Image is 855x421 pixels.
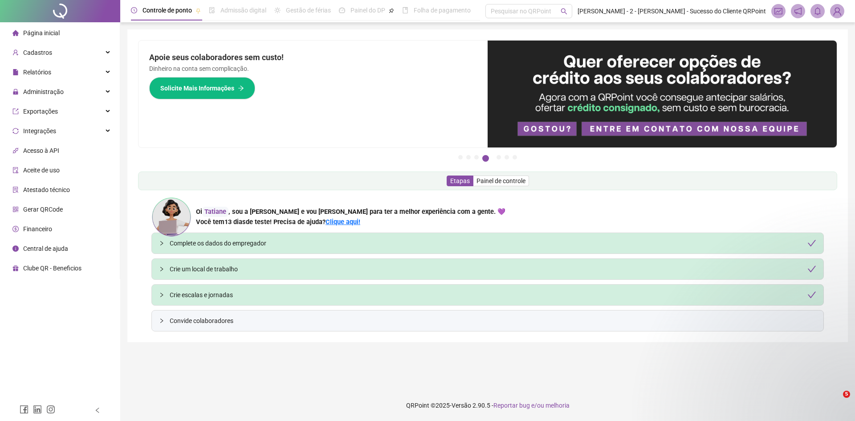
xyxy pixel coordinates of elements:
[414,7,471,14] span: Folha de pagamento
[505,155,509,159] button: 6
[774,7,782,15] span: fund
[23,225,52,233] span: Financeiro
[286,7,331,14] span: Gestão de férias
[482,155,489,162] button: 4
[497,155,501,159] button: 5
[452,402,471,409] span: Versão
[12,265,19,271] span: gift
[142,7,192,14] span: Controle de ponto
[12,147,19,154] span: api
[23,265,81,272] span: Clube QR - Beneficios
[149,51,477,64] h2: Apoie seus colaboradores sem custo!
[389,8,394,13] span: pushpin
[825,391,846,412] iframe: Intercom live chat
[152,311,823,331] div: Convide colaboradores
[12,245,19,252] span: info-circle
[12,226,19,232] span: dollar
[23,29,60,37] span: Página inicial
[152,233,823,253] div: Complete os dados do empregadorcheck
[170,290,816,300] div: Crie escalas e jornadas
[274,7,281,13] span: sun
[170,316,816,326] span: Convide colaboradores
[159,241,164,246] span: collapsed
[12,30,19,36] span: home
[12,89,19,95] span: lock
[12,108,19,114] span: export
[233,218,246,226] span: dias
[578,6,766,16] span: [PERSON_NAME] - 2 - [PERSON_NAME] - Sucesso do Cliente QRPoint
[23,49,52,56] span: Cadastros
[350,7,385,14] span: Painel do DP
[23,108,58,115] span: Exportações
[160,83,234,93] span: Solicite Mais Informações
[12,49,19,56] span: user-add
[23,147,59,154] span: Acesso à API
[195,8,201,13] span: pushpin
[224,218,246,226] span: 13
[488,41,837,147] img: banner%2Fa8ee1423-cce5-4ffa-a127-5a2d429cc7d8.png
[476,177,525,184] span: Painel de controle
[33,405,42,414] span: linkedin
[474,155,479,159] button: 3
[831,4,844,18] img: 39070
[196,218,224,226] span: Você tem
[402,7,408,13] span: book
[152,285,823,305] div: Crie escalas e jornadascheck
[513,155,517,159] button: 7
[20,405,28,414] span: facebook
[326,218,360,226] a: Clique aqui!
[246,218,326,226] span: de teste! Precisa de ajuda?
[151,197,191,237] img: ana-icon.cad42e3e8b8746aecfa2.png
[196,207,505,217] div: Oi , sou a [PERSON_NAME] e vou [PERSON_NAME] para ter a melhor experiência com a gente. 💜
[23,167,60,174] span: Aceite de uso
[23,69,51,76] span: Relatórios
[238,85,244,91] span: arrow-right
[23,245,68,252] span: Central de ajuda
[170,264,816,274] div: Crie um local de trabalho
[561,8,567,15] span: search
[814,7,822,15] span: bell
[12,69,19,75] span: file
[843,391,850,398] span: 5
[120,390,855,421] footer: QRPoint © 2025 - 2.90.5 -
[807,265,816,274] span: check
[339,7,345,13] span: dashboard
[220,7,266,14] span: Admissão digital
[149,64,477,74] p: Dinheiro na conta sem complicação.
[12,206,19,213] span: qrcode
[23,206,63,213] span: Gerar QRCode
[12,128,19,134] span: sync
[202,207,228,217] div: Tatiane
[159,266,164,272] span: collapsed
[12,187,19,193] span: solution
[450,177,470,184] span: Etapas
[23,127,56,135] span: Integrações
[209,7,215,13] span: file-done
[12,167,19,173] span: audit
[94,407,101,413] span: left
[159,318,164,323] span: collapsed
[170,238,816,248] div: Complete os dados do empregador
[493,402,570,409] span: Reportar bug e/ou melhoria
[466,155,471,159] button: 2
[794,7,802,15] span: notification
[149,77,255,99] button: Solicite Mais Informações
[46,405,55,414] span: instagram
[23,88,64,95] span: Administração
[458,155,463,159] button: 1
[23,186,70,193] span: Atestado técnico
[159,292,164,298] span: collapsed
[131,7,137,13] span: clock-circle
[807,290,816,299] span: check
[152,259,823,279] div: Crie um local de trabalhocheck
[807,239,816,248] span: check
